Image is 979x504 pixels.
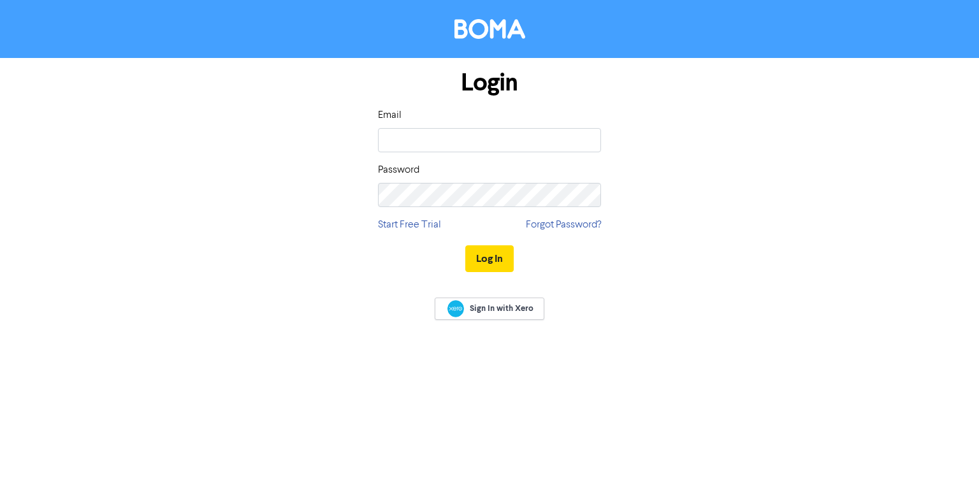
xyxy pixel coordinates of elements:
[435,298,544,320] a: Sign In with Xero
[378,162,419,178] label: Password
[378,68,601,97] h1: Login
[465,245,514,272] button: Log In
[915,443,979,504] iframe: Chat Widget
[454,19,525,39] img: BOMA Logo
[447,300,464,317] img: Xero logo
[526,217,601,233] a: Forgot Password?
[378,217,441,233] a: Start Free Trial
[378,108,402,123] label: Email
[470,303,533,314] span: Sign In with Xero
